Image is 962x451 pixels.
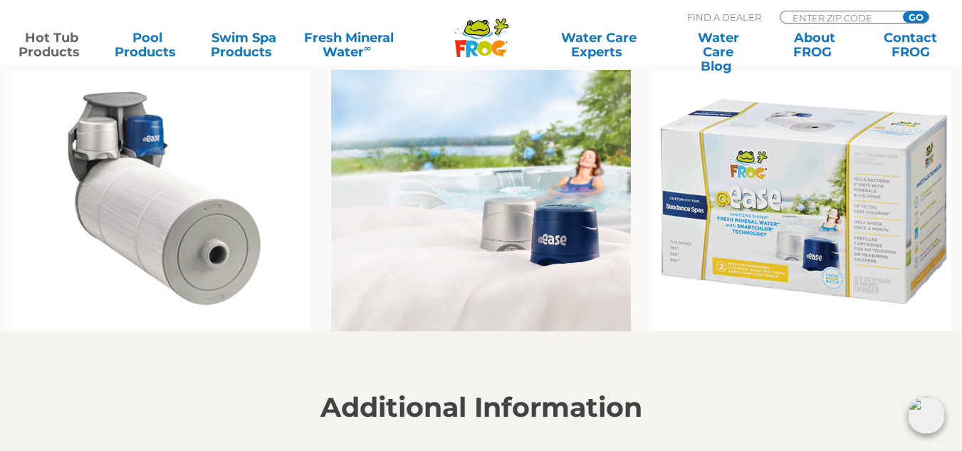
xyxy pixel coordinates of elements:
p: Find A Dealer [687,11,761,24]
input: Zip Code Form [791,11,887,24]
img: @Ease_Sundance [652,70,951,332]
a: Fresh MineralWater∞ [303,31,396,59]
a: Water CareBlog [681,31,756,59]
sup: ∞ [364,42,371,53]
a: Hot TubProducts [14,31,89,59]
img: 11 [11,70,310,328]
a: PoolProducts [110,31,185,59]
input: GO [903,11,929,23]
a: Water CareExperts [538,31,659,59]
a: AboutFROG [777,31,852,59]
a: ContactFROG [873,31,948,59]
img: openIcon [908,397,945,434]
img: sundance lifestyle [331,70,630,332]
h2: Additional Information [43,392,919,423]
a: Swim SpaProducts [206,31,281,59]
